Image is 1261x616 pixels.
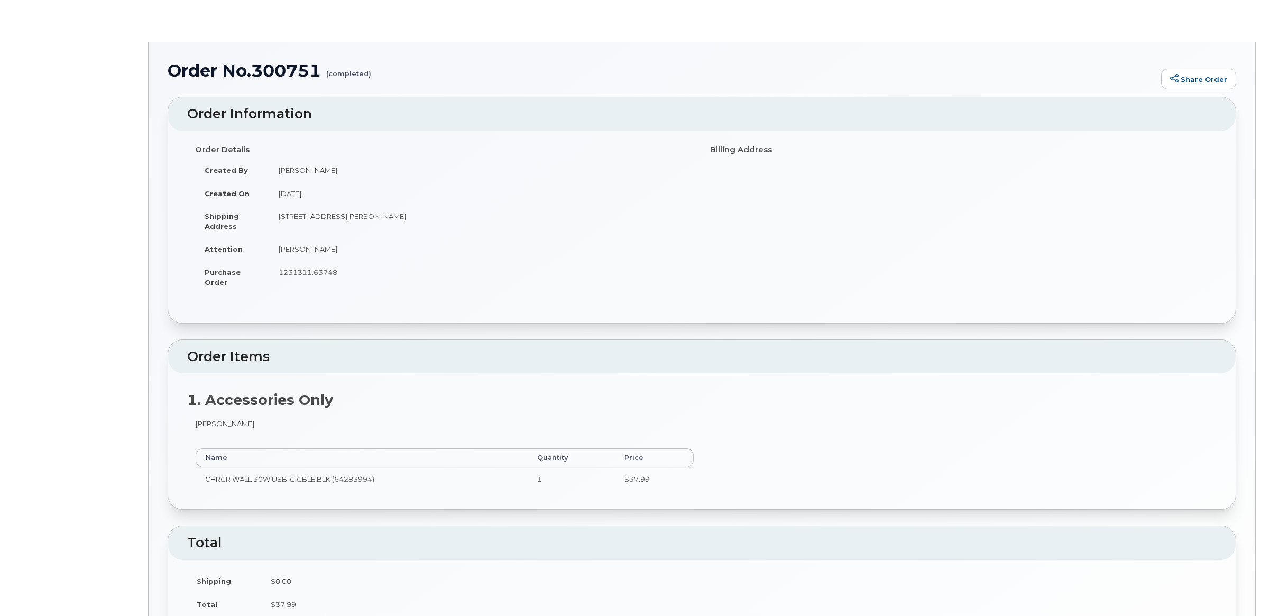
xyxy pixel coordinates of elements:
[205,212,239,231] strong: Shipping Address
[195,145,694,154] h4: Order Details
[615,467,693,491] td: $37.99
[197,600,217,610] label: Total
[187,391,333,409] strong: 1. Accessories Only
[326,61,371,78] small: (completed)
[269,237,694,261] td: [PERSON_NAME]
[205,245,243,253] strong: Attention
[528,467,615,491] td: 1
[197,576,231,586] label: Shipping
[205,166,248,174] strong: Created By
[271,577,291,585] span: $0.00
[187,419,702,500] div: [PERSON_NAME]
[187,536,1217,550] h2: Total
[710,145,1209,154] h4: Billing Address
[271,600,296,609] span: $37.99
[187,107,1217,122] h2: Order Information
[269,159,694,182] td: [PERSON_NAME]
[1161,69,1236,90] a: Share Order
[279,268,337,277] span: 1231311.63748
[269,205,694,237] td: [STREET_ADDRESS][PERSON_NAME]
[205,189,250,198] strong: Created On
[196,467,528,491] td: CHRGR WALL 30W USB-C CBLE BLK (64283994)
[196,448,528,467] th: Name
[615,448,693,467] th: Price
[205,268,241,287] strong: Purchase Order
[269,182,694,205] td: [DATE]
[168,61,1156,80] h1: Order No.300751
[187,350,1217,364] h2: Order Items
[528,448,615,467] th: Quantity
